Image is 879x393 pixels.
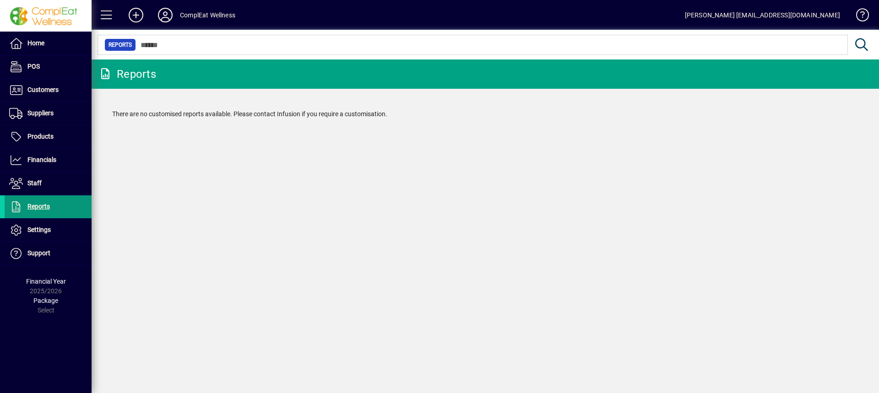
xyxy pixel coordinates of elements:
span: Reports [27,203,50,210]
span: Home [27,39,44,47]
a: Financials [5,149,92,172]
button: Profile [151,7,180,23]
button: Add [121,7,151,23]
a: POS [5,55,92,78]
span: Suppliers [27,109,54,117]
div: [PERSON_NAME] [EMAIL_ADDRESS][DOMAIN_NAME] [685,8,840,22]
span: Settings [27,226,51,233]
a: Knowledge Base [849,2,868,32]
a: Suppliers [5,102,92,125]
a: Support [5,242,92,265]
span: Support [27,249,50,257]
a: Settings [5,219,92,242]
div: ComplEat Wellness [180,8,235,22]
span: Package [33,297,58,304]
span: Financial Year [26,278,66,285]
span: Staff [27,179,42,187]
span: Customers [27,86,59,93]
a: Customers [5,79,92,102]
span: POS [27,63,40,70]
a: Home [5,32,92,55]
a: Products [5,125,92,148]
a: Staff [5,172,92,195]
span: Financials [27,156,56,163]
span: Products [27,133,54,140]
div: There are no customised reports available. Please contact Infusion if you require a customisation. [103,100,868,128]
div: Reports [98,67,156,81]
span: Reports [109,40,132,49]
